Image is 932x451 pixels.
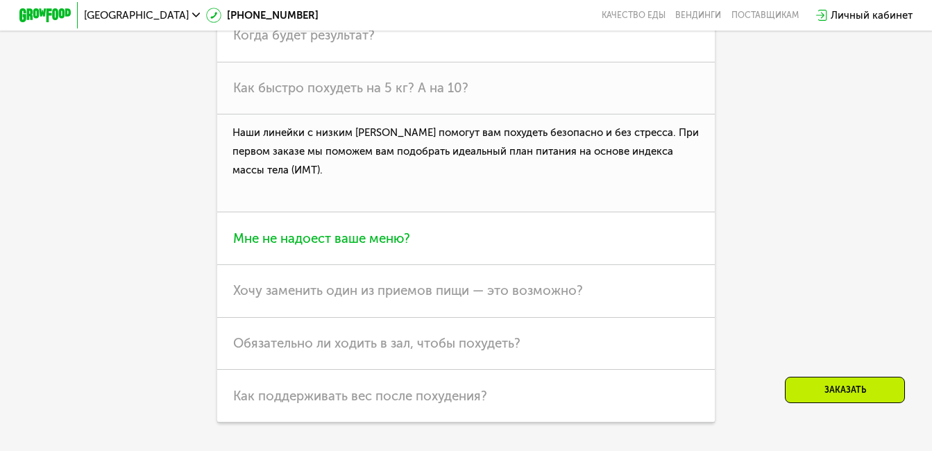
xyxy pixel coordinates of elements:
[785,377,905,403] div: Заказать
[233,388,487,404] span: Как поддерживать вес после похудения?
[233,335,520,351] span: Обязательно ли ходить в зал, чтобы похудеть?
[831,8,913,23] div: Личный кабинет
[602,10,666,21] a: Качество еды
[233,230,410,246] span: Мне не надоест ваше меню?
[84,10,189,21] span: [GEOGRAPHIC_DATA]
[233,27,375,43] span: Когда будет результат?
[731,10,799,21] div: поставщикам
[675,10,721,21] a: Вендинги
[217,114,714,212] p: Наши линейки с низким [PERSON_NAME] помогут вам похудеть безопасно и без стресса. При первом зака...
[233,282,583,298] span: Хочу заменить один из приемов пищи — это возможно?
[233,80,468,96] span: Как быстро похудеть на 5 кг? А на 10?
[206,8,319,23] a: [PHONE_NUMBER]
